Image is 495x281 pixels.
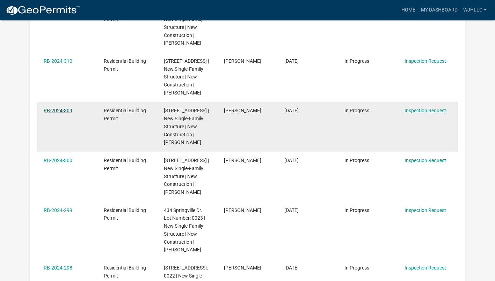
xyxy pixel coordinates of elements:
span: JENNIFER JONES [224,265,261,271]
a: RB-2024-300 [44,158,72,163]
a: WJHLLC [460,3,489,17]
span: In Progress [344,265,369,271]
span: 437 SPRINGVILLE DRIVE Lot Number: 0025 | New Single-Family Structure | New Construction | JENNA J... [164,108,209,145]
span: Residential Building Permit [104,207,146,221]
span: 08/15/2024 [284,58,299,64]
a: RB-2024-299 [44,207,72,213]
span: Residential Building Permit [104,108,146,121]
a: My Dashboard [418,3,460,17]
a: Inspection Request [405,158,446,163]
span: JENNIFER JONES [224,108,261,113]
a: Inspection Request [405,58,446,64]
a: Inspection Request [405,207,446,213]
span: 436 Springville Dr. Lot Number: 0024 | New Single-Family Structure | New Construction | JENNIFER ... [164,158,209,195]
span: Residential Building Permit [104,265,146,279]
span: 08/15/2024 [284,108,299,113]
span: JENNIFER JONES [224,58,261,64]
a: Home [399,3,418,17]
span: Residential Building Permit [104,158,146,171]
span: 07/02/2024 [284,158,299,163]
span: In Progress [344,158,369,163]
a: Inspection Request [405,265,446,271]
span: 434 Springville Dr. Lot Number: 0023 | New Single-Family Structure | New Construction | JENNIFER ... [164,207,205,253]
span: Residential Building Permit [104,8,146,22]
a: Inspection Request [405,108,446,113]
span: In Progress [344,207,369,213]
span: In Progress [344,108,369,113]
span: JENNIFER JONES [224,158,261,163]
span: Residential Building Permit [104,58,146,72]
a: RB-2024-298 [44,265,72,271]
a: RB-2024-310 [44,58,72,64]
span: In Progress [344,58,369,64]
a: RB-2024-309 [44,108,72,113]
span: 07/02/2024 [284,207,299,213]
span: JENNIFER JONES [224,207,261,213]
span: 07/02/2024 [284,265,299,271]
span: 433 SPRINGVILLE DRIVE Lot Number: 0027 | New Single-Family Structure | New Construction | JENNA J... [164,8,209,46]
span: 435 SPRINGVILLE DR Lot Number: 0026 | New Single-Family Structure | New Construction | JENNA JONES [164,58,209,96]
